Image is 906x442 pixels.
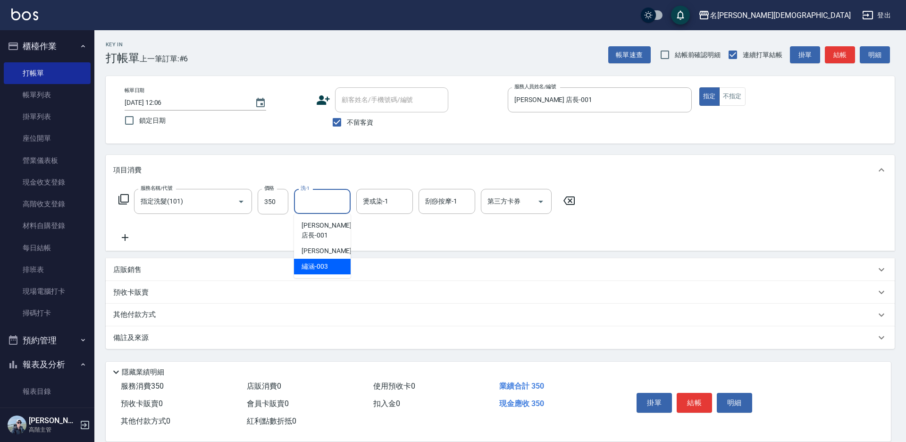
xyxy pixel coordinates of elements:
span: 現金應收 350 [499,399,544,408]
button: 預約管理 [4,328,91,353]
h2: Key In [106,42,140,48]
span: 紅利點數折抵 0 [247,416,296,425]
span: 不留客資 [347,118,373,127]
span: [PERSON_NAME] 店長 -001 [302,221,352,240]
p: 店販銷售 [113,265,142,275]
button: 明細 [860,46,890,64]
label: 帳單日期 [125,87,144,94]
a: 掛單列表 [4,106,91,127]
span: 服務消費 350 [121,382,164,391]
button: 明細 [717,393,752,413]
h3: 打帳單 [106,51,140,65]
div: 名[PERSON_NAME][DEMOGRAPHIC_DATA] [710,9,851,21]
span: 使用預收卡 0 [373,382,415,391]
a: 帳單列表 [4,84,91,106]
button: Choose date, selected date is 2025-08-16 [249,92,272,114]
span: 連續打單結帳 [743,50,782,60]
div: 項目消費 [106,155,895,185]
span: 預收卡販賣 0 [121,399,163,408]
div: 備註及來源 [106,326,895,349]
p: 高階主管 [29,425,77,434]
span: 結帳前確認明細 [675,50,721,60]
button: 掛單 [790,46,820,64]
a: 現場電腦打卡 [4,280,91,302]
span: 店販消費 0 [247,382,281,391]
div: 店販銷售 [106,258,895,281]
button: 帳單速查 [608,46,651,64]
button: 登出 [858,7,895,24]
button: 櫃檯作業 [4,34,91,59]
button: 不指定 [719,87,746,106]
label: 服務人員姓名/編號 [514,83,556,90]
button: Open [234,194,249,209]
a: 高階收支登錄 [4,193,91,215]
button: 指定 [699,87,720,106]
a: 打帳單 [4,62,91,84]
span: 上一筆訂單:#6 [140,53,188,65]
button: 結帳 [825,46,855,64]
input: YYYY/MM/DD hh:mm [125,95,245,110]
label: 價格 [264,185,274,192]
img: Person [8,416,26,434]
a: 每日結帳 [4,237,91,259]
p: 備註及來源 [113,333,149,343]
p: 項目消費 [113,165,142,175]
p: 其他付款方式 [113,310,160,320]
span: 業績合計 350 [499,382,544,391]
a: 排班表 [4,259,91,280]
a: 營業儀表板 [4,150,91,171]
button: 掛單 [637,393,672,413]
label: 洗-1 [301,185,310,192]
button: Open [533,194,548,209]
p: 隱藏業績明細 [122,367,164,377]
a: 座位開單 [4,127,91,149]
div: 其他付款方式 [106,304,895,326]
span: 其他付款方式 0 [121,416,170,425]
button: 結帳 [677,393,712,413]
span: 會員卡販賣 0 [247,399,289,408]
a: 消費分析儀表板 [4,402,91,424]
label: 服務名稱/代號 [141,185,172,192]
div: 預收卡販賣 [106,281,895,304]
a: 報表目錄 [4,381,91,402]
h5: [PERSON_NAME] [29,416,77,425]
p: 預收卡販賣 [113,288,149,297]
span: 繡涵 -003 [302,262,328,272]
span: 鎖定日期 [139,116,166,126]
a: 材料自購登錄 [4,215,91,237]
span: 扣入金 0 [373,399,400,408]
button: 名[PERSON_NAME][DEMOGRAPHIC_DATA] [695,6,855,25]
img: Logo [11,8,38,20]
button: save [671,6,690,25]
a: 掃碼打卡 [4,302,91,324]
span: [PERSON_NAME] -002 [302,246,365,256]
button: 報表及分析 [4,352,91,377]
a: 現金收支登錄 [4,171,91,193]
